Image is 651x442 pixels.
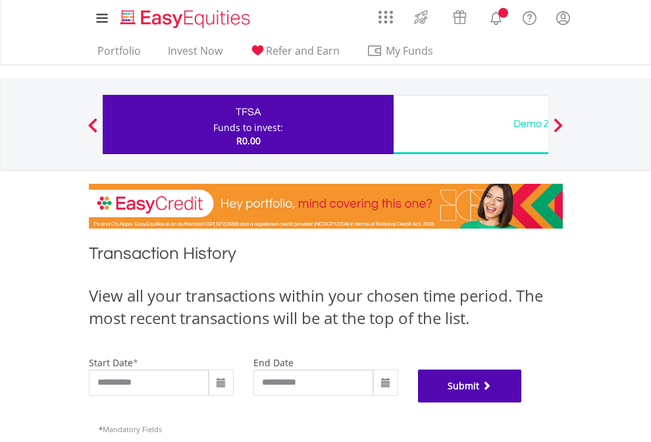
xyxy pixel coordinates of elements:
[367,42,453,59] span: My Funds
[163,44,228,65] a: Invest Now
[80,124,106,138] button: Previous
[449,7,471,28] img: vouchers-v2.svg
[118,8,255,30] img: EasyEquities_Logo.png
[513,3,546,30] a: FAQ's and Support
[266,43,340,58] span: Refer and Earn
[99,424,162,434] span: Mandatory Fields
[236,134,261,147] span: R0.00
[213,121,283,134] div: Funds to invest:
[378,10,393,24] img: grid-menu-icon.svg
[115,3,255,30] a: Home page
[89,242,563,271] h1: Transaction History
[253,356,294,369] label: end date
[479,3,513,30] a: Notifications
[410,7,432,28] img: thrive-v2.svg
[244,44,345,65] a: Refer and Earn
[111,103,386,121] div: TFSA
[89,184,563,229] img: EasyCredit Promotion Banner
[418,370,522,402] button: Submit
[440,3,479,28] a: Vouchers
[370,3,402,24] a: AppsGrid
[545,124,571,138] button: Next
[89,285,563,330] div: View all your transactions within your chosen time period. The most recent transactions will be a...
[92,44,146,65] a: Portfolio
[89,356,133,369] label: start date
[546,3,580,32] a: My Profile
